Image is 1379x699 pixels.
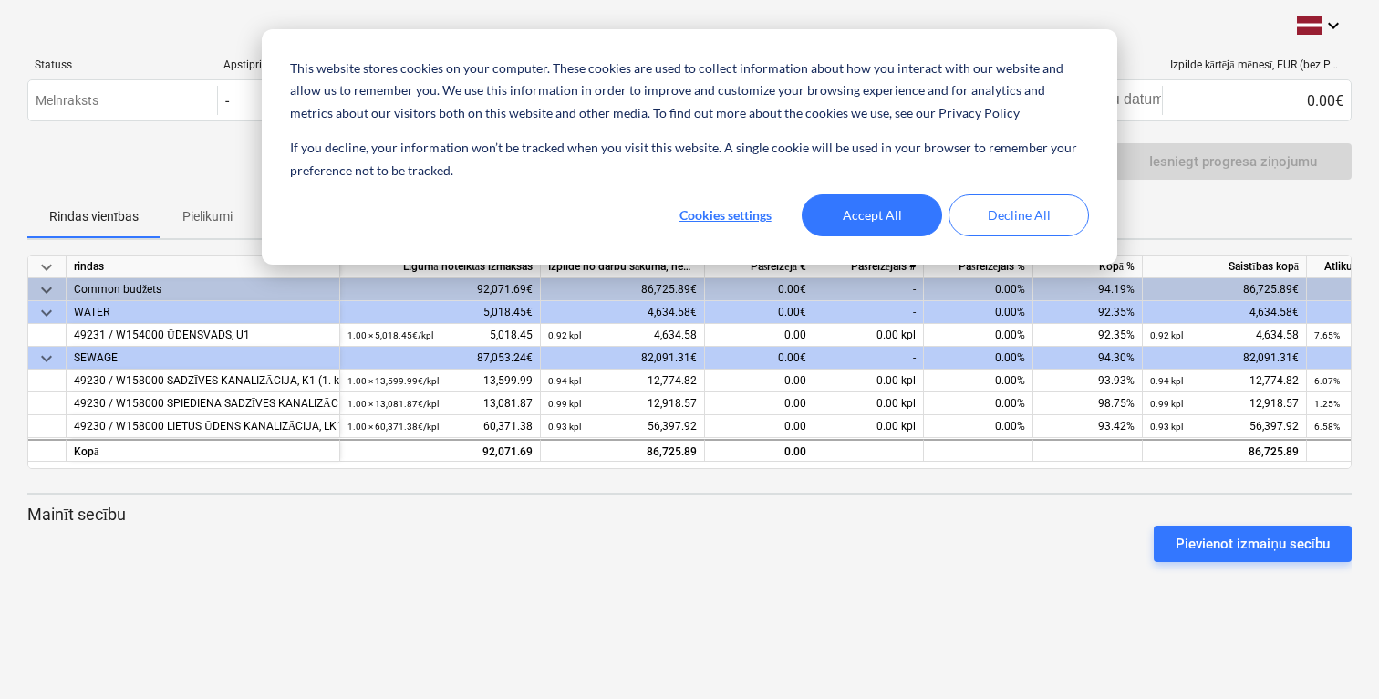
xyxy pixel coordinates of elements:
p: This website stores cookies on your computer. These cookies are used to collect information about... [290,57,1089,125]
div: 13,599.99 [347,370,533,392]
div: 0.00 kpl [814,392,924,415]
div: 0.00% [924,278,1033,301]
div: SEWAGE [74,347,332,370]
div: 94.30% [1033,347,1143,370]
div: 94.19% [1033,278,1143,301]
div: 0.00 [705,370,814,392]
div: 5,018.45€ [340,301,541,324]
div: Kopā % [1033,256,1143,278]
div: 0.00% [924,301,1033,324]
div: 0.00% [924,347,1033,370]
span: keyboard_arrow_down [36,302,57,324]
div: 92.35% [1033,301,1143,324]
div: 4,634.58€ [541,301,705,324]
div: 0.00€ [1162,86,1351,115]
button: Cookies settings [655,194,795,236]
div: 86,725.89€ [1143,278,1307,301]
div: rindas [67,256,340,278]
div: 0.00 [705,415,814,438]
p: Melnraksts [36,91,98,110]
div: 49230 / W158000 LIETUS ŪDENS KANALIZĀCIJA, LK1 [74,415,332,438]
div: 12,918.57 [548,392,697,415]
small: 1.00 × 5,018.45€ / kpl [347,330,433,340]
button: Decline All [949,194,1089,236]
div: 0.00 kpl [814,324,924,347]
div: 0.00 kpl [814,370,924,392]
div: 0.00% [924,370,1033,392]
div: Līgumā noteiktās izmaksas [340,256,541,278]
div: Izpilde kārtējā mēnesī, EUR (bez PVN) [1170,58,1344,72]
div: 0.00 [705,439,814,462]
div: WATER [74,301,332,324]
div: 93.93% [1033,370,1143,392]
div: 87,053.24€ [340,347,541,370]
small: 0.99 kpl [1150,399,1183,409]
div: Pašreizējais % [924,256,1033,278]
div: 0.00€ [705,278,814,301]
span: keyboard_arrow_down [36,279,57,301]
div: 0.00% [924,415,1033,438]
div: 86,725.89 [548,441,697,464]
button: Pievienot izmaiņu secību [1154,526,1352,562]
div: 4,634.58 [1150,324,1299,347]
div: Pašreizējā € [705,256,814,278]
div: 49230 / W158000 SPIEDIENA SADZĪVES KANALIZĀCIJA [74,392,332,415]
div: 60,371.38 [347,415,533,438]
small: 7.65% [1314,330,1340,340]
span: keyboard_arrow_down [36,256,57,278]
i: keyboard_arrow_down [1322,15,1344,37]
div: 4,634.58€ [1143,301,1307,324]
small: 1.00 × 60,371.38€ / kpl [347,422,439,432]
small: 1.00 × 13,599.99€ / kpl [347,376,439,386]
div: 0.00€ [705,347,814,370]
div: Pievienot izmaiņu secību [1176,532,1330,556]
div: Common budžets [74,278,332,301]
div: 0.00 [705,392,814,415]
div: 98.75% [1033,392,1143,415]
small: 6.07% [1314,376,1340,386]
div: 86,725.89 [1143,439,1307,462]
div: 4,634.58 [548,324,697,347]
div: 5,018.45 [347,324,533,347]
div: Pašreizējais # [814,256,924,278]
div: Saistības kopā [1143,256,1307,278]
div: 0.00 [705,324,814,347]
small: 0.94 kpl [1150,376,1183,386]
small: 0.93 kpl [548,422,581,432]
input: Beigu datums [1079,88,1165,113]
div: - [225,92,229,110]
div: 86,725.89€ [541,278,705,301]
small: 6.58% [1314,422,1340,432]
div: - [814,278,924,301]
div: 92,071.69 [347,441,533,464]
div: 0.00€ [705,301,814,324]
div: Statuss [35,58,209,71]
small: 0.92 kpl [1150,330,1183,340]
div: - [814,301,924,324]
small: 1.25% [1314,399,1340,409]
small: 0.92 kpl [548,330,581,340]
div: 49230 / W158000 SADZĪVES KANALIZĀCIJA, K1 (1. kārta) [74,370,332,392]
small: 0.94 kpl [548,376,581,386]
p: Mainīt secību [27,504,1352,526]
div: 92.35% [1033,324,1143,347]
div: 82,091.31€ [1143,347,1307,370]
div: 12,774.82 [548,370,697,392]
small: 0.99 kpl [548,399,581,409]
div: 82,091.31€ [541,347,705,370]
p: Rindas vienības [49,207,139,226]
div: 49231 / W154000 ŪDENSVADS, U1 [74,324,332,347]
div: 0.00% [924,392,1033,415]
small: 0.93 kpl [1150,422,1183,432]
div: Cookie banner [262,29,1117,265]
div: 12,774.82 [1150,370,1299,392]
div: 13,081.87 [347,392,533,415]
p: Pielikumi [182,207,233,226]
div: 56,397.92 [1150,415,1299,438]
div: Izpilde no darbu sākuma, neskaitot kārtējā mēneša izpildi [541,256,705,278]
div: 92,071.69€ [340,278,541,301]
div: Kopā [67,439,340,462]
div: 0.00 kpl [814,415,924,438]
small: 1.00 × 13,081.87€ / kpl [347,399,439,409]
div: - [814,347,924,370]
